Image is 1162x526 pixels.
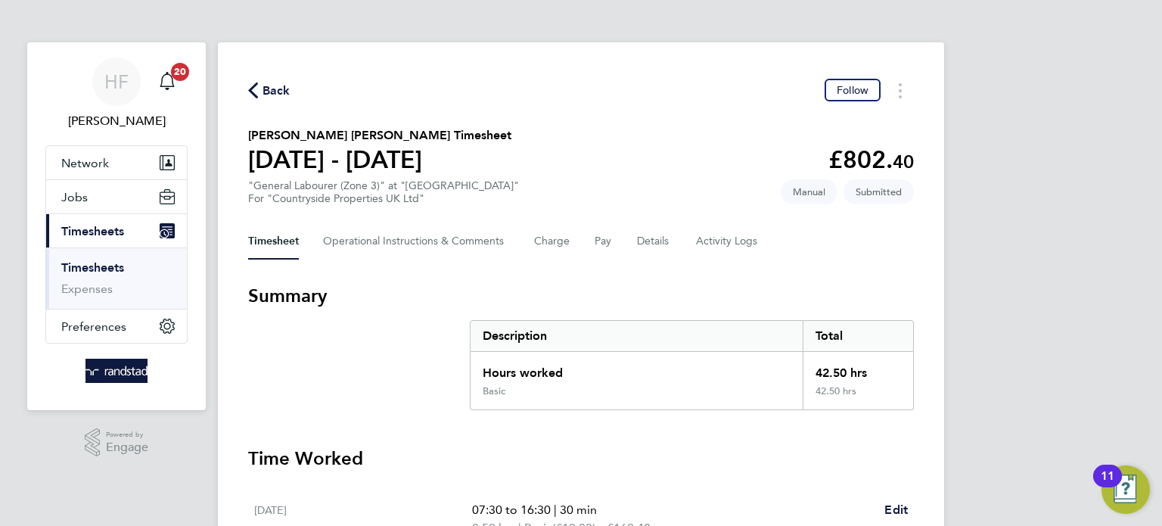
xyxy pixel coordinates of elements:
[803,385,913,409] div: 42.50 hrs
[248,223,299,260] button: Timesheet
[472,503,551,517] span: 07:30 to 16:30
[61,260,124,275] a: Timesheets
[248,192,519,205] div: For "Countryside Properties UK Ltd"
[45,58,188,130] a: HF[PERSON_NAME]
[61,319,126,334] span: Preferences
[263,82,290,100] span: Back
[46,146,187,179] button: Network
[887,79,914,102] button: Timesheets Menu
[85,359,148,383] img: randstad-logo-retina.png
[61,282,113,296] a: Expenses
[152,58,182,106] a: 20
[803,321,913,351] div: Total
[884,501,908,519] a: Edit
[1101,465,1150,514] button: Open Resource Center, 11 new notifications
[893,151,914,173] span: 40
[248,179,519,205] div: "General Labourer (Zone 3)" at "[GEOGRAPHIC_DATA]"
[106,441,148,454] span: Engage
[323,223,510,260] button: Operational Instructions & Comments
[61,156,109,170] span: Network
[85,428,149,457] a: Powered byEngage
[844,179,914,204] span: This timesheet is Submitted.
[46,180,187,213] button: Jobs
[781,179,837,204] span: This timesheet was manually created.
[46,310,187,343] button: Preferences
[554,503,557,517] span: |
[27,42,206,410] nav: Main navigation
[884,503,908,517] span: Edit
[803,352,913,385] div: 42.50 hrs
[637,223,672,260] button: Details
[104,72,129,92] span: HF
[171,63,189,81] span: 20
[471,321,803,351] div: Description
[595,223,613,260] button: Pay
[483,385,505,397] div: Basic
[45,112,188,130] span: Hollie Furby
[470,320,914,410] div: Summary
[248,126,511,145] h2: [PERSON_NAME] [PERSON_NAME] Timesheet
[106,428,148,441] span: Powered by
[61,190,88,204] span: Jobs
[46,214,187,247] button: Timesheets
[248,284,914,308] h3: Summary
[825,79,881,101] button: Follow
[696,223,760,260] button: Activity Logs
[837,83,868,97] span: Follow
[61,224,124,238] span: Timesheets
[560,503,597,517] span: 30 min
[248,447,914,471] h3: Time Worked
[46,247,187,309] div: Timesheets
[45,359,188,383] a: Go to home page
[1101,476,1114,496] div: 11
[248,81,290,100] button: Back
[828,145,914,174] app-decimal: £802.
[471,352,803,385] div: Hours worked
[534,223,570,260] button: Charge
[248,145,511,175] h1: [DATE] - [DATE]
